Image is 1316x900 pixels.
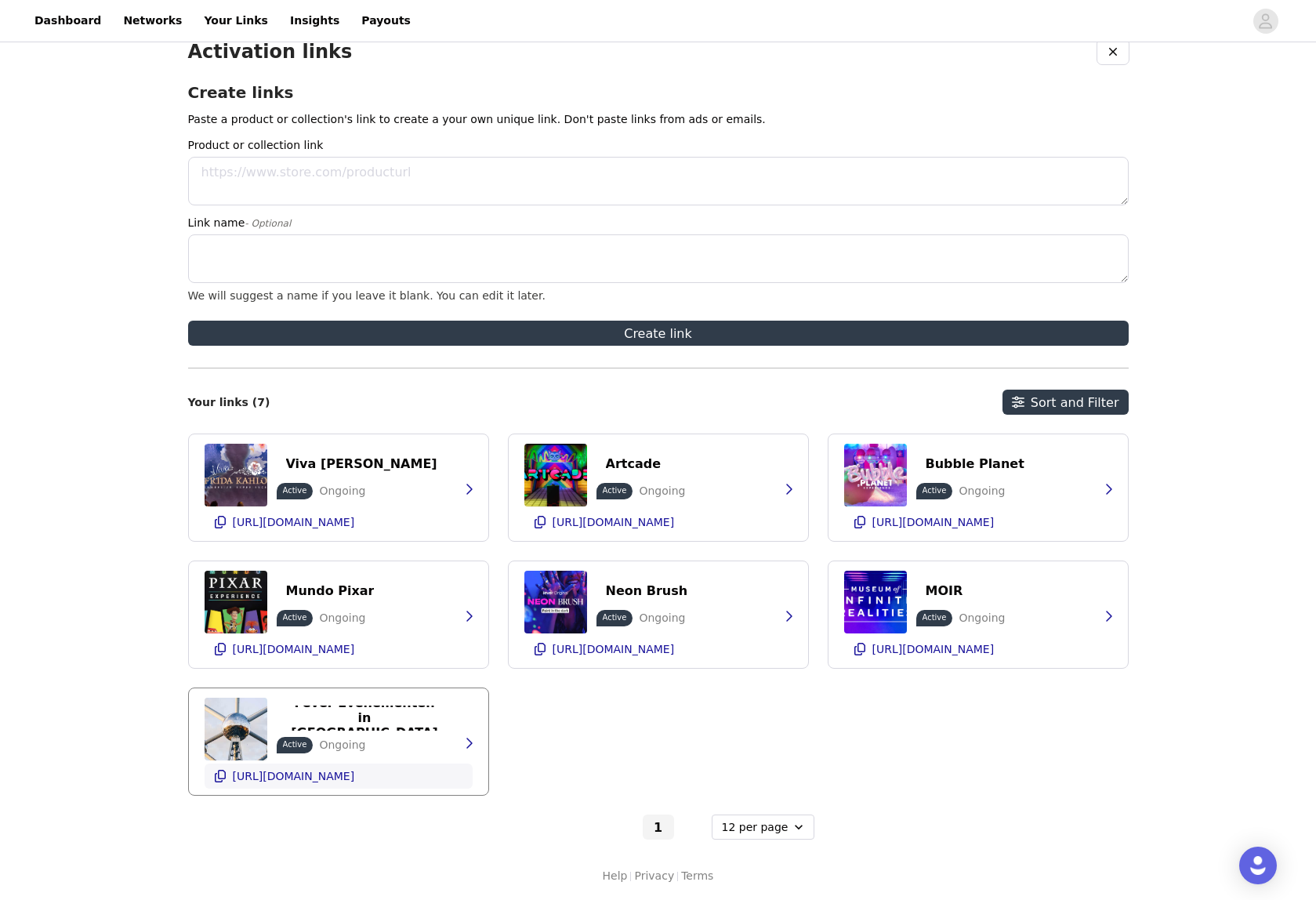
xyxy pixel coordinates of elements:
button: [URL][DOMAIN_NAME] [844,510,1112,535]
p: Viva [PERSON_NAME] [286,456,437,471]
p: Ongoing [959,610,1005,626]
div: We will suggest a name if you leave it blank. You can edit it later. [188,289,1129,302]
p: Active [923,484,947,496]
button: Bubble Planet [916,452,1034,477]
button: [URL][DOMAIN_NAME] [524,637,792,662]
button: Artcade [596,452,671,477]
p: Mundo Pixar [286,583,375,598]
p: Ongoing [639,610,685,626]
p: Ongoing [319,483,365,499]
p: Active [283,611,307,623]
p: Fever Evenementen in [GEOGRAPHIC_DATA] [286,695,444,740]
a: Networks [114,3,191,38]
a: Help [603,868,628,884]
a: Privacy [634,868,674,884]
a: Dashboard [25,3,111,38]
p: Ongoing [639,483,685,499]
p: Ongoing [319,610,365,626]
p: Active [923,611,947,623]
span: - Optional [245,218,291,229]
p: Paste a product or collection's link to create a your own unique link. Don't paste links from ads... [188,111,1129,128]
img: ARTCADE: Het Interactieve Speelparadijs - Brussel - Tickets | Fever [524,444,587,506]
p: Active [603,484,627,496]
button: Fever Evenementen in [GEOGRAPHIC_DATA] [277,706,453,731]
div: Open Intercom Messenger [1239,847,1277,884]
p: Active [283,739,307,750]
p: [URL][DOMAIN_NAME] [233,770,355,782]
h2: Your links (7) [188,396,270,409]
a: Your Links [194,3,277,38]
a: Terms [681,868,713,884]
p: Neon Brush [606,583,688,598]
p: MOIR [926,583,963,598]
button: [URL][DOMAIN_NAME] [844,637,1112,662]
p: Active [283,484,307,496]
label: Product or collection link [188,137,1119,154]
h2: Create links [188,83,1129,102]
button: MOIR [916,579,973,604]
img: Mundo Pixar Experience - Brussels - Tickets | Fever [205,571,267,633]
img: Neon Brush Bruxelles : atelier de peinture Billets | Fever [524,571,587,633]
img: Explore The True You : Museum of Infinite Realities - Billets | Fever [844,571,907,633]
a: Insights [281,3,349,38]
h1: Activation links [188,41,353,64]
button: [URL][DOMAIN_NAME] [205,510,473,535]
button: Go To Page 1 [643,815,674,840]
button: [URL][DOMAIN_NAME] [205,637,473,662]
button: Mundo Pixar [277,579,384,604]
div: avatar [1258,9,1273,34]
button: [URL][DOMAIN_NAME] [524,510,792,535]
button: Neon Brush [596,579,698,604]
img: Viva Frida Kahlo - Brussel - Tickets | Fever [205,444,267,506]
label: Link name [188,215,1119,231]
a: Payouts [352,3,420,38]
p: Bubble Planet [926,456,1024,471]
p: Ongoing [319,737,365,753]
button: Viva [PERSON_NAME] [277,452,447,477]
button: Sort and Filter [1002,390,1129,415]
p: [URL][DOMAIN_NAME] [872,643,995,655]
button: Go to next page [677,815,709,840]
p: [URL][DOMAIN_NAME] [233,643,355,655]
p: Ongoing [959,483,1005,499]
p: [URL][DOMAIN_NAME] [233,516,355,528]
p: Active [603,611,627,623]
img: Bubble Planet - Het immersieve avontuur - Brussel - Tickets | Fever [844,444,907,506]
button: Go to previous page [608,815,640,840]
p: [URL][DOMAIN_NAME] [872,516,995,528]
button: [URL][DOMAIN_NAME] [205,764,473,789]
button: Create link [188,321,1129,346]
img: Événements à Bruxelles : Activités et choses à faire | Fever [205,698,267,760]
p: [URL][DOMAIN_NAME] [553,643,675,655]
p: Artcade [606,456,662,471]
p: [URL][DOMAIN_NAME] [553,516,675,528]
